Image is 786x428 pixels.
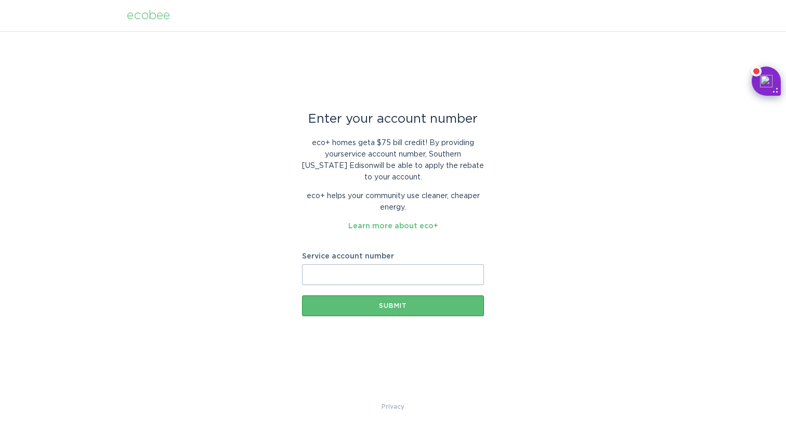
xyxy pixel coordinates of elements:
[302,113,484,125] div: Enter your account number
[382,401,404,412] a: Privacy Policy & Terms of Use
[302,295,484,316] button: Submit
[302,253,484,260] label: Service account number
[307,303,479,309] div: Submit
[302,137,484,183] p: eco+ homes get a $75 bill credit ! By providing your service account number , Southern [US_STATE]...
[302,190,484,213] p: eco+ helps your community use cleaner, cheaper energy.
[127,10,170,21] div: ecobee
[348,223,438,230] a: Learn more about eco+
